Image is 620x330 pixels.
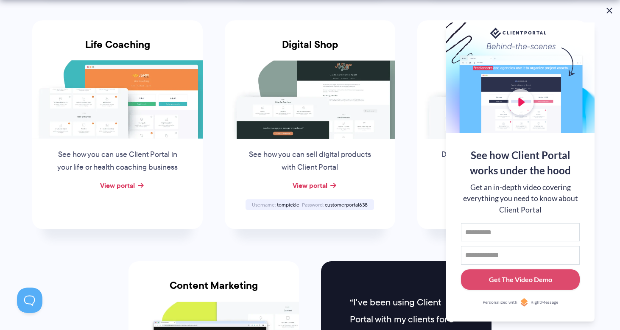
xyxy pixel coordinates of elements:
p: See how you can use Client Portal in your life or health coaching business [53,148,182,174]
a: View portal [293,180,327,190]
p: See how you can sell digital products with Client Portal [246,148,374,174]
img: Personalized with RightMessage [520,298,528,307]
span: Personalized with [483,299,517,306]
a: View portal [100,180,135,190]
p: Design and sell custom furniture with Client Portal [438,148,567,174]
iframe: Toggle Customer Support [17,288,42,313]
h3: Content Marketing [128,280,299,302]
h3: Custom Furniture [417,39,588,61]
span: tompickle [277,201,299,208]
div: Get an in-depth video covering everything you need to know about Client Portal [461,182,580,215]
h3: Life Coaching [32,39,203,61]
button: Get The Video Demo [461,269,580,290]
span: RightMessage [531,299,558,306]
span: Password [302,201,324,208]
div: Get The Video Demo [489,274,552,285]
h3: Digital Shop [225,39,395,61]
div: See how Client Portal works under the hood [461,148,580,178]
span: Username [252,201,276,208]
span: customerportal638 [325,201,368,208]
a: Personalized withRightMessage [461,298,580,307]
